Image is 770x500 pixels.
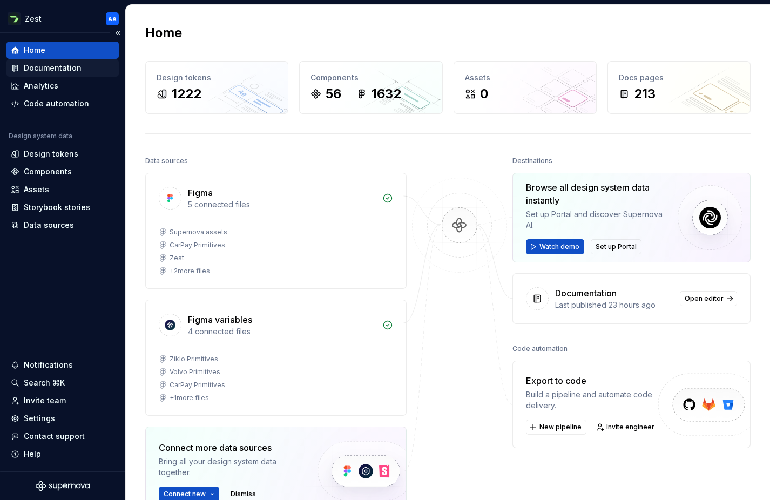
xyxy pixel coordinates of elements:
a: Design tokens [6,145,119,163]
div: Assets [465,72,585,83]
a: Assets [6,181,119,198]
div: Documentation [24,63,82,73]
a: Storybook stories [6,199,119,216]
div: Destinations [512,153,552,168]
div: Design tokens [157,72,277,83]
a: Figma variables4 connected filesZiklo PrimitivesVolvo PrimitivesCarPay Primitives+1more files [145,300,407,416]
a: Docs pages213 [607,61,751,114]
div: Export to code [526,374,659,387]
a: Design tokens1222 [145,61,288,114]
button: Search ⌘K [6,374,119,391]
button: Help [6,445,119,463]
div: + 1 more files [170,394,209,402]
div: Data sources [145,153,188,168]
div: Settings [24,413,55,424]
div: Home [24,45,45,56]
div: Documentation [555,287,617,300]
div: Analytics [24,80,58,91]
div: Build a pipeline and automate code delivery. [526,389,659,411]
a: Components [6,163,119,180]
div: Zest [170,254,184,262]
h2: Home [145,24,182,42]
a: Analytics [6,77,119,94]
div: Data sources [24,220,74,231]
div: Storybook stories [24,202,90,213]
div: + 2 more files [170,267,210,275]
div: Invite team [24,395,66,406]
div: Notifications [24,360,73,370]
span: New pipeline [539,423,582,431]
div: Supernova assets [170,228,227,237]
div: 213 [634,85,656,103]
button: Watch demo [526,239,584,254]
span: Watch demo [539,242,579,251]
div: Assets [24,184,49,195]
div: Bring all your design system data together. [159,456,299,478]
div: Design tokens [24,148,78,159]
span: Dismiss [231,490,256,498]
div: Components [310,72,431,83]
div: Contact support [24,431,85,442]
a: Assets0 [454,61,597,114]
button: Notifications [6,356,119,374]
div: Ziklo Primitives [170,355,218,363]
div: CarPay Primitives [170,241,225,249]
span: Open editor [685,294,724,303]
div: Docs pages [619,72,739,83]
a: Documentation [6,59,119,77]
div: 0 [480,85,488,103]
div: 1632 [372,85,401,103]
div: Last published 23 hours ago [555,300,673,310]
div: Search ⌘K [24,377,65,388]
div: AA [108,15,117,23]
div: 5 connected files [188,199,376,210]
div: Browse all design system data instantly [526,181,669,207]
div: Set up Portal and discover Supernova AI. [526,209,669,231]
a: Open editor [680,291,737,306]
a: Code automation [6,95,119,112]
div: Figma [188,186,213,199]
div: Help [24,449,41,460]
a: Settings [6,410,119,427]
div: Components [24,166,72,177]
button: ZestAA [2,7,123,30]
a: Data sources [6,217,119,234]
button: Contact support [6,428,119,445]
a: Home [6,42,119,59]
span: Invite engineer [606,423,654,431]
button: Collapse sidebar [110,25,125,40]
a: Figma5 connected filesSupernova assetsCarPay PrimitivesZest+2more files [145,173,407,289]
div: Zest [25,13,42,24]
div: Connect more data sources [159,441,299,454]
div: Figma variables [188,313,252,326]
a: Invite team [6,392,119,409]
div: 4 connected files [188,326,376,337]
div: Design system data [9,132,72,140]
div: Code automation [24,98,89,109]
a: Invite engineer [593,420,659,435]
div: CarPay Primitives [170,381,225,389]
span: Connect new [164,490,206,498]
svg: Supernova Logo [36,481,90,491]
div: 56 [326,85,341,103]
div: Volvo Primitives [170,368,220,376]
a: Components561632 [299,61,442,114]
span: Set up Portal [596,242,637,251]
div: 1222 [172,85,201,103]
img: 845e64b5-cf6c-40e8-a5f3-aaa2a69d7a99.png [8,12,21,25]
button: Set up Portal [591,239,641,254]
div: Code automation [512,341,568,356]
button: New pipeline [526,420,586,435]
